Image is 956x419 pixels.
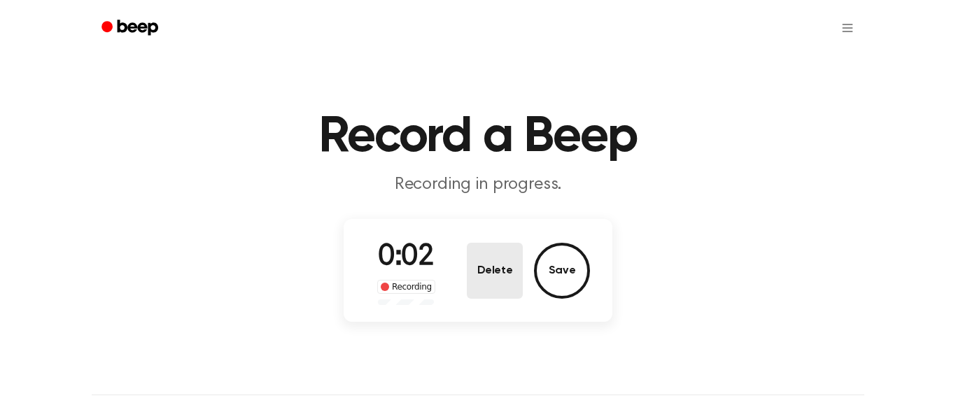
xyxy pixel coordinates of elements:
[467,243,523,299] button: Delete Audio Record
[831,11,864,45] button: Open menu
[534,243,590,299] button: Save Audio Record
[377,280,435,294] div: Recording
[120,112,836,162] h1: Record a Beep
[92,15,171,42] a: Beep
[209,173,747,197] p: Recording in progress.
[378,243,434,272] span: 0:02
